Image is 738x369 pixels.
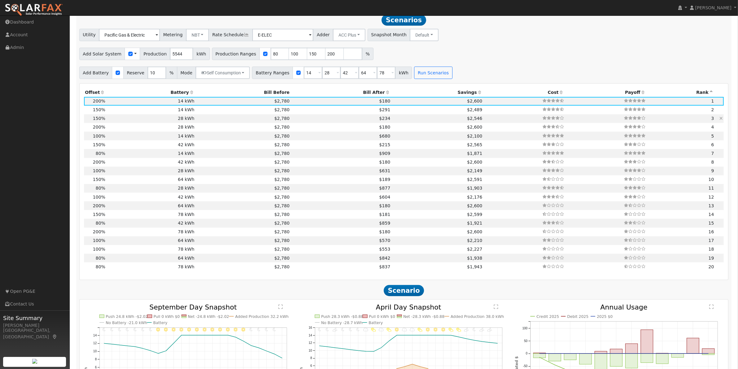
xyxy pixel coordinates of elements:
[95,221,105,226] span: 80%
[274,125,289,130] span: $2,780
[333,29,365,41] button: ACC Plus
[93,350,97,353] text: 10
[467,212,482,217] span: $2,599
[79,48,125,60] span: Add Solar System
[274,195,289,200] span: $2,780
[274,247,289,252] span: $2,780
[395,67,412,79] span: kWh
[106,219,195,227] td: 42 kWh
[419,334,421,336] circle: onclick=""
[95,256,105,261] span: 80%
[106,210,195,219] td: 78 kWh
[321,320,363,325] text: No Battery -28.7 kWh
[450,334,452,337] circle: onclick=""
[709,238,714,243] span: 17
[93,212,105,217] span: 150%
[93,334,97,337] text: 14
[467,247,482,252] span: $2,227
[382,15,426,26] span: Scenarios
[384,285,424,296] span: Scenario
[165,350,167,352] circle: onclick=""
[93,195,105,200] span: 100%
[211,334,214,336] circle: onclick=""
[625,344,638,354] rect: onclick=""
[379,328,384,332] i: 8AM - MostlyCloudy
[464,328,469,332] i: 7PM - PartlyCloudy
[110,328,113,332] i: 1AM - Clear
[265,350,268,352] circle: onclick=""
[538,352,541,355] circle: onclick=""
[186,29,209,41] button: NBT
[250,328,253,332] i: 7PM - Clear
[467,168,482,173] span: $2,149
[179,328,183,332] i: 10AM - Clear
[274,212,289,217] span: $2,780
[219,334,221,336] circle: onclick=""
[465,338,468,340] circle: onclick=""
[379,264,390,269] span: $837
[709,229,714,234] span: 16
[379,107,390,112] span: $291
[709,247,714,252] span: 18
[196,88,291,97] th: Bill Before
[479,328,484,332] i: 9PM - PartlyCloudy
[403,314,444,319] text: Net -28.3 kWh -$0.88
[95,186,105,191] span: 80%
[93,177,105,182] span: 150%
[227,334,229,336] circle: onclick=""
[488,341,491,344] circle: onclick=""
[274,151,289,156] span: $2,780
[379,256,390,261] span: $842
[711,125,714,130] span: 4
[106,149,195,158] td: 14 kWh
[687,338,699,354] rect: onclick=""
[126,345,129,347] circle: onclick=""
[106,254,195,262] td: 64 kWh
[641,330,653,354] rect: onclick=""
[597,314,613,319] text: 2025 $0
[379,247,390,252] span: $553
[196,334,198,336] circle: onclick=""
[426,334,429,336] circle: onclick=""
[309,341,312,345] text: 12
[434,334,437,336] circle: onclick=""
[451,314,504,319] text: Added Production 38.0 kWh
[93,134,105,138] span: 100%
[99,29,160,41] input: Select a Utility
[126,328,129,332] i: 3AM - Clear
[140,48,170,60] span: Production
[349,328,352,332] i: 4AM - MostlyClear
[93,168,105,173] span: 100%
[711,107,714,112] span: 2
[210,328,214,332] i: 2PM - Clear
[93,116,105,121] span: 150%
[149,303,237,311] text: September Day Snapshot
[209,29,253,41] span: Rate Schedule
[106,320,147,325] text: No Battery -21.0 kWh
[369,320,383,325] text: Battery
[456,328,461,332] i: 6PM - PartlyCloudy
[274,238,289,243] span: $2,780
[467,238,482,243] span: $2,210
[711,116,714,121] span: 3
[212,48,260,60] span: Production Ranges
[379,151,390,156] span: $909
[313,29,333,41] span: Adder
[180,334,183,336] circle: onclick=""
[242,340,245,342] circle: onclick=""
[584,352,587,355] circle: onclick=""
[93,229,105,234] span: 200%
[709,304,714,309] text: 
[3,327,66,340] div: [GEOGRAPHIC_DATA], [GEOGRAPHIC_DATA]
[379,221,390,226] span: $859
[695,5,731,10] span: [PERSON_NAME]
[404,334,406,336] circle: onclick=""
[160,29,186,41] span: Metering
[379,134,390,138] span: $680
[3,314,66,322] span: Site Summary
[334,347,336,349] circle: onclick=""
[318,328,321,332] i: 12AM - MostlyClear
[615,352,618,355] circle: onclick=""
[362,48,373,60] span: %
[106,158,195,167] td: 42 kWh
